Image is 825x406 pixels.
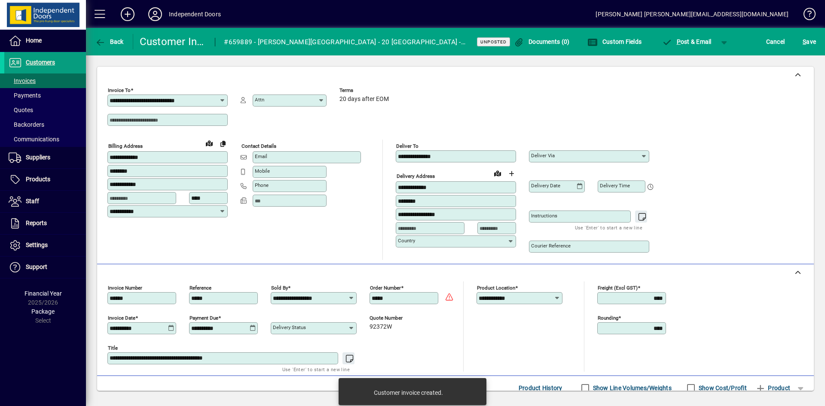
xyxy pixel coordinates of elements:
[531,153,555,159] mat-label: Deliver via
[587,38,642,45] span: Custom Fields
[339,96,389,103] span: 20 days after EOM
[531,243,571,249] mat-label: Courier Reference
[398,238,415,244] mat-label: Country
[370,324,392,330] span: 92372W
[26,220,47,226] span: Reports
[26,241,48,248] span: Settings
[4,132,86,147] a: Communications
[4,117,86,132] a: Backorders
[140,35,207,49] div: Customer Invoice
[4,147,86,168] a: Suppliers
[141,6,169,22] button: Profile
[766,35,785,49] span: Cancel
[9,77,36,84] span: Invoices
[598,315,618,321] mat-label: Rounding
[480,39,507,45] span: Unposted
[31,308,55,315] span: Package
[255,182,269,188] mat-label: Phone
[189,315,218,321] mat-label: Payment due
[9,92,41,99] span: Payments
[4,30,86,52] a: Home
[477,285,515,291] mat-label: Product location
[600,183,630,189] mat-label: Delivery time
[339,88,391,93] span: Terms
[764,34,787,49] button: Cancel
[4,88,86,103] a: Payments
[803,38,806,45] span: S
[271,285,288,291] mat-label: Sold by
[202,136,216,150] a: View on map
[216,137,230,150] button: Copy to Delivery address
[26,37,42,44] span: Home
[255,153,267,159] mat-label: Email
[512,34,572,49] button: Documents (0)
[662,38,712,45] span: ost & Email
[531,183,560,189] mat-label: Delivery date
[677,38,681,45] span: P
[797,2,814,30] a: Knowledge Base
[370,315,421,321] span: Quote number
[9,136,59,143] span: Communications
[9,107,33,113] span: Quotes
[515,380,566,396] button: Product History
[26,198,39,205] span: Staff
[396,143,419,149] mat-label: Deliver To
[514,38,570,45] span: Documents (0)
[591,384,672,392] label: Show Line Volumes/Weights
[801,34,818,49] button: Save
[273,324,306,330] mat-label: Delivery status
[282,364,350,374] mat-hint: Use 'Enter' to start a new line
[575,223,642,232] mat-hint: Use 'Enter' to start a new line
[755,381,790,395] span: Product
[9,121,44,128] span: Backorders
[585,34,644,49] button: Custom Fields
[370,285,401,291] mat-label: Order number
[697,384,747,392] label: Show Cost/Profit
[491,166,504,180] a: View on map
[4,213,86,234] a: Reports
[504,167,518,180] button: Choose address
[26,263,47,270] span: Support
[4,256,86,278] a: Support
[224,35,466,49] div: #659889 - [PERSON_NAME][GEOGRAPHIC_DATA] - 20 [GEOGRAPHIC_DATA] - [GEOGRAPHIC_DATA]
[4,191,86,212] a: Staff
[108,87,131,93] mat-label: Invoice To
[4,169,86,190] a: Products
[596,7,788,21] div: [PERSON_NAME] [PERSON_NAME][EMAIL_ADDRESS][DOMAIN_NAME]
[751,380,794,396] button: Product
[255,97,264,103] mat-label: Attn
[114,6,141,22] button: Add
[803,35,816,49] span: ave
[108,345,118,351] mat-label: Title
[24,290,62,297] span: Financial Year
[255,168,270,174] mat-label: Mobile
[86,34,133,49] app-page-header-button: Back
[374,388,443,397] div: Customer invoice created.
[26,176,50,183] span: Products
[93,34,126,49] button: Back
[4,73,86,88] a: Invoices
[26,59,55,66] span: Customers
[108,315,135,321] mat-label: Invoice date
[95,38,124,45] span: Back
[598,285,638,291] mat-label: Freight (excl GST)
[108,285,142,291] mat-label: Invoice number
[189,285,211,291] mat-label: Reference
[657,34,716,49] button: Post & Email
[4,235,86,256] a: Settings
[26,154,50,161] span: Suppliers
[531,213,557,219] mat-label: Instructions
[4,103,86,117] a: Quotes
[169,7,221,21] div: Independent Doors
[519,381,562,395] span: Product History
